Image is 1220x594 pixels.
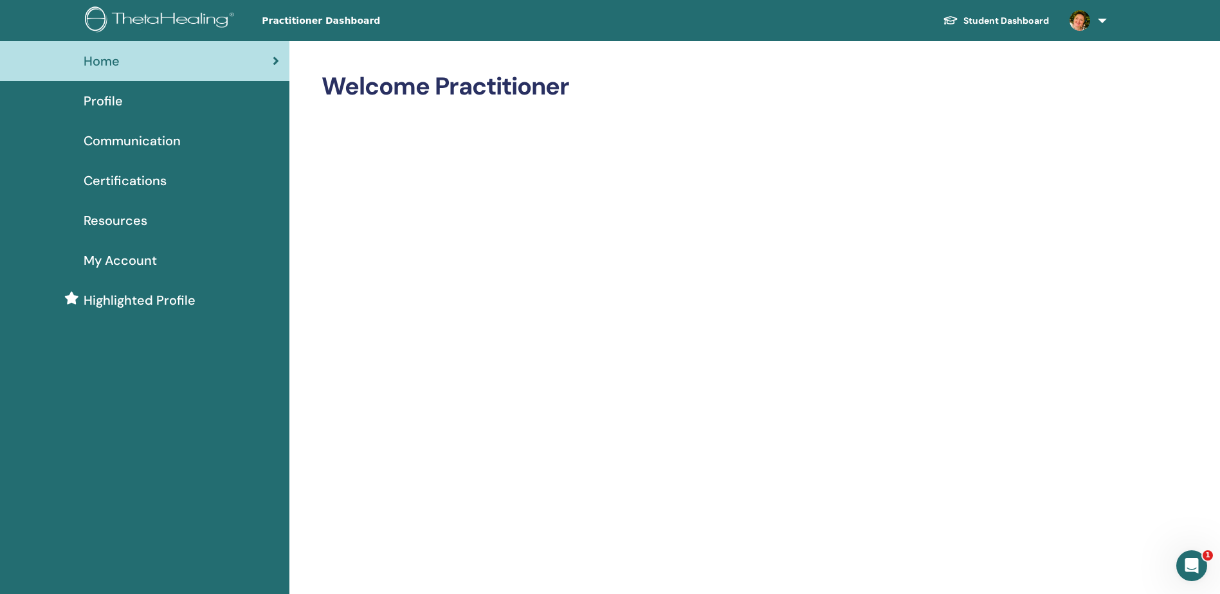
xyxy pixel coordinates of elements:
span: 1 [1203,550,1213,561]
span: Practitioner Dashboard [262,14,455,28]
a: Student Dashboard [933,9,1059,33]
span: Profile [84,91,123,111]
span: Home [84,51,120,71]
img: default.jpg [1070,10,1090,31]
span: Communication [84,131,181,150]
h2: Welcome Practitioner [322,72,1089,102]
span: My Account [84,251,157,270]
span: Certifications [84,171,167,190]
iframe: Intercom live chat [1176,550,1207,581]
img: logo.png [85,6,239,35]
img: graduation-cap-white.svg [943,15,958,26]
span: Resources [84,211,147,230]
span: Highlighted Profile [84,291,196,310]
